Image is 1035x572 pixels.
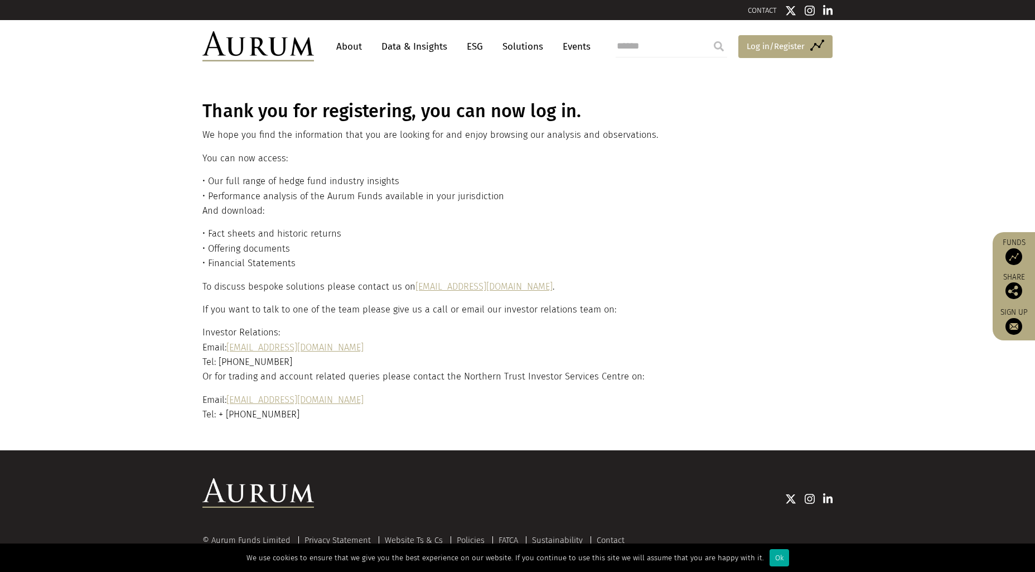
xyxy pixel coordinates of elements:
[457,535,485,545] a: Policies
[202,280,830,294] p: To discuss bespoke solutions please contact us on .
[1005,318,1022,335] img: Sign up to our newsletter
[226,342,364,353] a: [EMAIL_ADDRESS][DOMAIN_NAME]
[805,5,815,16] img: Instagram icon
[748,6,777,15] a: CONTACT
[202,536,833,570] div: This website is operated by Aurum Funds Limited, authorised and regulated by the Financial Conduc...
[385,535,443,545] a: Website Ts & Cs
[738,35,833,59] a: Log in/Register
[202,302,830,317] p: If you want to talk to one of the team please give us a call or email our investor relations team...
[202,100,830,122] h1: Thank you for registering, you can now log in.
[597,535,625,545] a: Contact
[785,493,796,504] img: Twitter icon
[998,307,1029,335] a: Sign up
[785,5,796,16] img: Twitter icon
[708,35,730,57] input: Submit
[202,128,830,142] p: We hope you find the information that you are looking for and enjoy browsing our analysis and obs...
[202,478,314,508] img: Aurum Logo
[304,535,371,545] a: Privacy Statement
[226,395,364,405] a: [EMAIL_ADDRESS][DOMAIN_NAME]
[805,493,815,504] img: Instagram icon
[461,36,489,57] a: ESG
[1005,282,1022,299] img: Share this post
[415,281,553,292] a: [EMAIL_ADDRESS][DOMAIN_NAME]
[202,536,296,545] div: © Aurum Funds Limited
[557,36,591,57] a: Events
[998,273,1029,299] div: Share
[747,40,805,53] span: Log in/Register
[202,393,830,422] p: Email: Tel: + [PHONE_NUMBER]
[202,174,830,218] p: • Our full range of hedge fund industry insights • Performance analysis of the Aurum Funds availa...
[202,31,314,61] img: Aurum
[376,36,453,57] a: Data & Insights
[202,227,830,271] p: • Fact sheets and historic returns • Offering documents • Financial Statements
[532,535,583,545] a: Sustainability
[331,36,367,57] a: About
[823,493,833,504] img: Linkedin icon
[497,36,549,57] a: Solutions
[202,325,830,384] p: Investor Relations: Email: Tel: [PHONE_NUMBER] Or for trading and account related queries please ...
[823,5,833,16] img: Linkedin icon
[1005,248,1022,265] img: Access Funds
[202,151,830,166] p: You can now access:
[499,535,518,545] a: FATCA
[770,549,789,566] div: Ok
[998,238,1029,265] a: Funds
